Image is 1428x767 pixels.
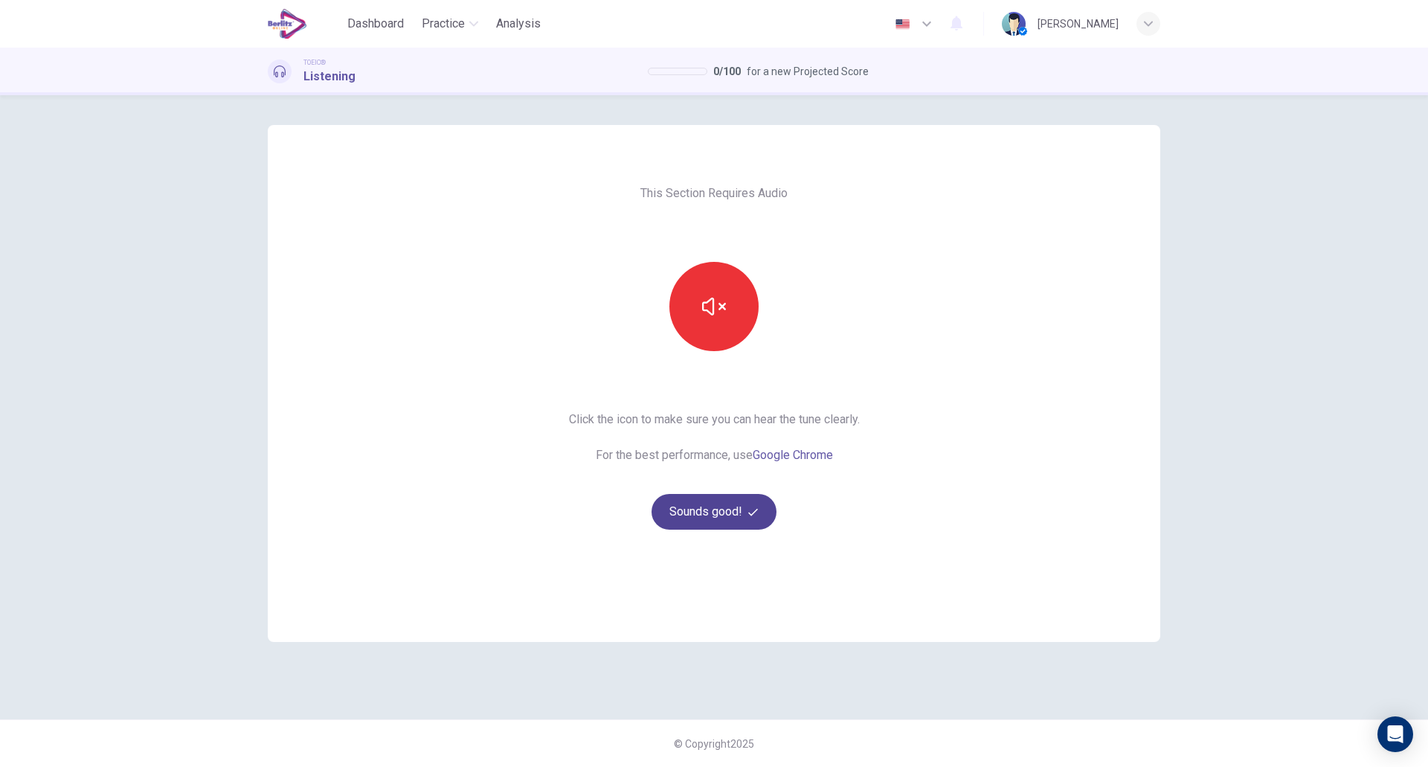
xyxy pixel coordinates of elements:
span: TOEIC® [303,57,326,68]
a: EduSynch logo [268,9,341,39]
span: Analysis [496,15,541,33]
span: © Copyright 2025 [674,738,754,750]
button: Dashboard [341,10,410,37]
a: Google Chrome [753,448,833,462]
span: 0 / 100 [713,62,741,80]
div: Open Intercom Messenger [1377,716,1413,752]
button: Practice [416,10,484,37]
img: Profile picture [1002,12,1026,36]
span: Practice [422,15,465,33]
img: EduSynch logo [268,9,307,39]
button: Sounds good! [652,494,776,530]
span: Dashboard [347,15,404,33]
img: en [893,19,912,30]
div: [PERSON_NAME] [1038,15,1119,33]
h1: Listening [303,68,356,86]
span: for a new Projected Score [747,62,869,80]
span: For the best performance, use [569,446,860,464]
span: Click the icon to make sure you can hear the tune clearly. [569,411,860,429]
button: Analysis [490,10,547,37]
span: This Section Requires Audio [640,184,788,202]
